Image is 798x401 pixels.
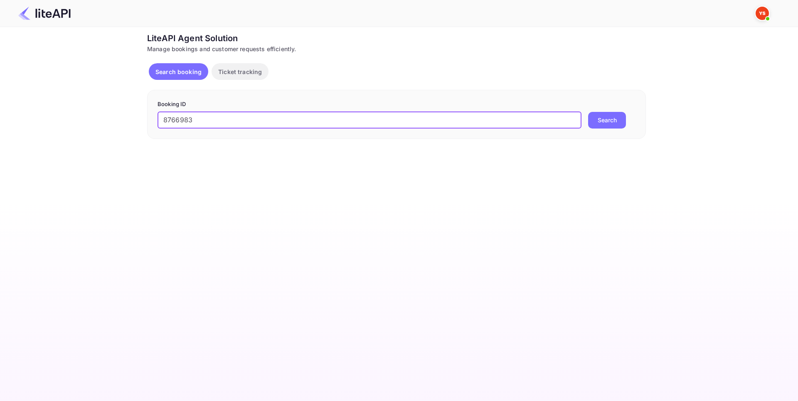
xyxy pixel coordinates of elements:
[218,67,262,76] p: Ticket tracking
[147,32,646,45] div: LiteAPI Agent Solution
[147,45,646,53] div: Manage bookings and customer requests efficiently.
[18,7,71,20] img: LiteAPI Logo
[158,100,635,109] p: Booking ID
[588,112,626,129] button: Search
[158,112,581,129] input: Enter Booking ID (e.g., 63782194)
[155,67,202,76] p: Search booking
[756,7,769,20] img: Yandex Support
